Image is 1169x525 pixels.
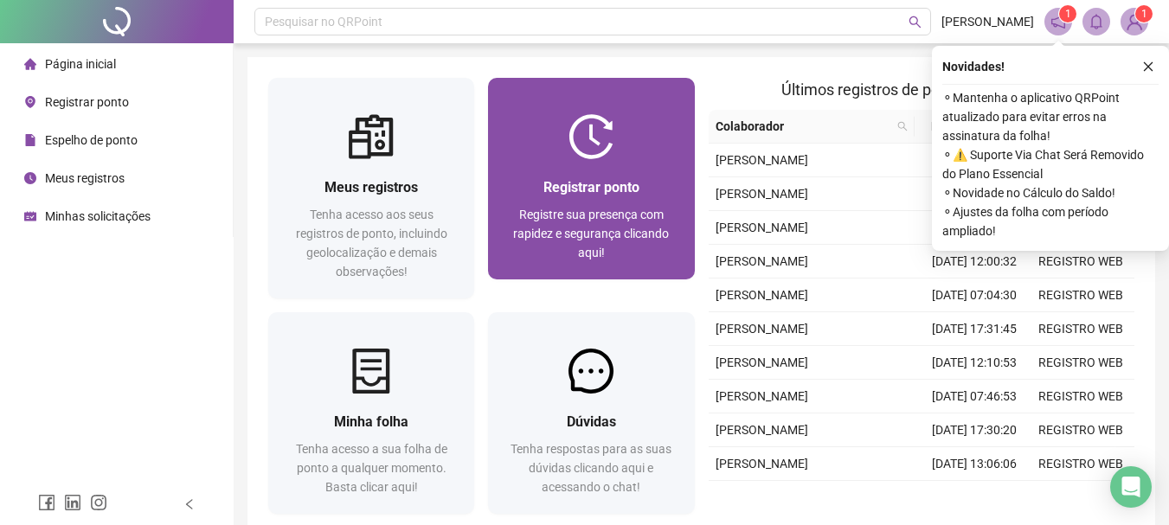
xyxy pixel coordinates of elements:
span: Tenha respostas para as suas dúvidas clicando aqui e acessando o chat! [511,442,671,494]
span: linkedin [64,494,81,511]
span: clock-circle [24,172,36,184]
td: [DATE] 07:04:30 [922,279,1028,312]
span: instagram [90,494,107,511]
span: Últimos registros de ponto sincronizados [781,80,1061,99]
span: file [24,134,36,146]
span: Tenha acesso a sua folha de ponto a qualquer momento. Basta clicar aqui! [296,442,447,494]
span: 1 [1141,8,1147,20]
a: Registrar pontoRegistre sua presença com rapidez e segurança clicando aqui! [488,78,694,279]
span: home [24,58,36,70]
span: Data/Hora [922,117,997,136]
span: [PERSON_NAME] [716,153,808,167]
span: ⚬ Novidade no Cálculo do Saldo! [942,183,1159,202]
span: Meus registros [45,171,125,185]
span: Página inicial [45,57,116,71]
img: 86159 [1121,9,1147,35]
span: Registre sua presença com rapidez e segurança clicando aqui! [513,208,669,259]
span: ⚬ ⚠️ Suporte Via Chat Será Removido do Plano Essencial [942,145,1159,183]
a: Minha folhaTenha acesso a sua folha de ponto a qualquer momento. Basta clicar aqui! [268,312,474,514]
span: search [894,113,911,139]
td: [DATE] 13:01:38 [922,211,1028,245]
td: REGISTRO WEB [1028,380,1134,413]
a: Meus registrosTenha acesso aos seus registros de ponto, incluindo geolocalização e demais observa... [268,78,474,298]
span: Novidades ! [942,57,1005,76]
span: [PERSON_NAME] [716,187,808,201]
td: REGISTRO WEB [1028,481,1134,515]
span: Minhas solicitações [45,209,151,223]
span: facebook [38,494,55,511]
span: [PERSON_NAME] [716,457,808,471]
span: search [897,121,908,131]
th: Data/Hora [915,110,1018,144]
span: [PERSON_NAME] [716,423,808,437]
span: Registrar ponto [45,95,129,109]
sup: 1 [1059,5,1076,22]
td: REGISTRO WEB [1028,312,1134,346]
span: ⚬ Ajustes da folha com período ampliado! [942,202,1159,240]
span: 1 [1065,8,1071,20]
span: bell [1089,14,1104,29]
span: search [909,16,922,29]
span: ⚬ Mantenha o aplicativo QRPoint atualizado para evitar erros na assinatura da folha! [942,88,1159,145]
td: [DATE] 12:00:47 [922,481,1028,515]
span: [PERSON_NAME] [716,288,808,302]
span: Tenha acesso aos seus registros de ponto, incluindo geolocalização e demais observações! [296,208,447,279]
span: Dúvidas [567,413,616,430]
td: [DATE] 12:00:32 [922,245,1028,279]
td: [DATE] 12:10:53 [922,346,1028,380]
td: REGISTRO WEB [1028,413,1134,447]
span: close [1142,61,1154,73]
span: notification [1050,14,1066,29]
span: [PERSON_NAME] [716,355,808,369]
span: Espelho de ponto [45,133,138,147]
td: [DATE] 17:30:20 [922,413,1028,447]
span: schedule [24,210,36,222]
td: REGISTRO WEB [1028,245,1134,279]
sup: Atualize o seu contato no menu Meus Dados [1135,5,1153,22]
span: left [183,498,196,510]
td: REGISTRO WEB [1028,279,1134,312]
span: Meus registros [324,179,418,195]
a: DúvidasTenha respostas para as suas dúvidas clicando aqui e acessando o chat! [488,312,694,514]
td: [DATE] 07:46:53 [922,380,1028,413]
td: [DATE] 07:17:18 [922,144,1028,177]
span: [PERSON_NAME] [716,322,808,336]
span: [PERSON_NAME] [716,221,808,234]
td: REGISTRO WEB [1028,346,1134,380]
span: [PERSON_NAME] [716,389,808,403]
span: Colaborador [716,117,891,136]
span: Registrar ponto [543,179,639,195]
span: [PERSON_NAME] [716,254,808,268]
span: Minha folha [334,413,408,430]
td: [DATE] 13:06:06 [922,447,1028,481]
td: REGISTRO WEB [1028,447,1134,481]
span: [PERSON_NAME] [941,12,1034,31]
div: Open Intercom Messenger [1110,466,1152,508]
span: environment [24,96,36,108]
td: [DATE] 17:31:45 [922,312,1028,346]
td: [DATE] 17:31:12 [922,177,1028,211]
